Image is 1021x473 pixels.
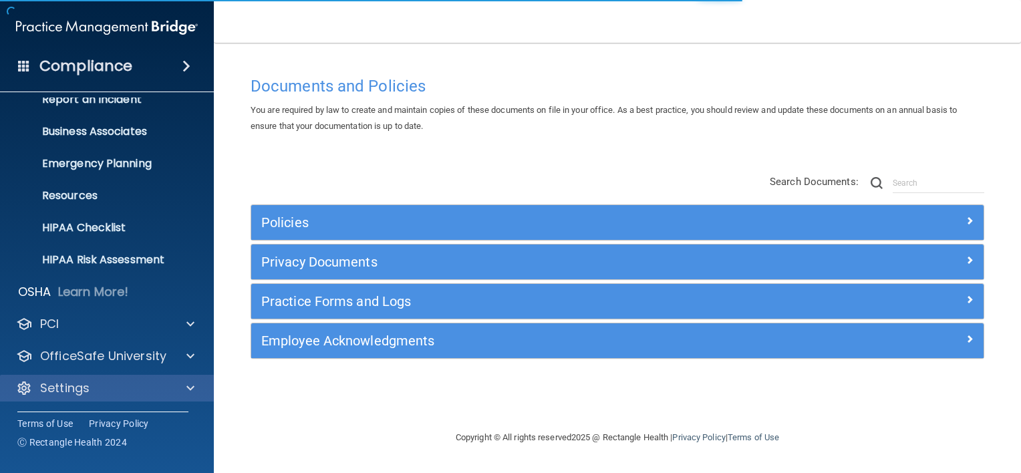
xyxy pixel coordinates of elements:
[261,215,790,230] h5: Policies
[16,380,194,396] a: Settings
[16,348,194,364] a: OfficeSafe University
[261,294,790,309] h5: Practice Forms and Logs
[9,93,191,106] p: Report an Incident
[261,212,974,233] a: Policies
[17,436,127,449] span: Ⓒ Rectangle Health 2024
[40,380,90,396] p: Settings
[9,221,191,234] p: HIPAA Checklist
[89,417,149,430] a: Privacy Policy
[9,253,191,267] p: HIPAA Risk Assessment
[261,291,974,312] a: Practice Forms and Logs
[58,284,129,300] p: Learn More!
[16,316,194,332] a: PCI
[672,432,725,442] a: Privacy Policy
[261,251,974,273] a: Privacy Documents
[770,176,859,188] span: Search Documents:
[9,157,191,170] p: Emergency Planning
[251,105,957,131] span: You are required by law to create and maintain copies of these documents on file in your office. ...
[790,400,1005,453] iframe: Drift Widget Chat Controller
[16,14,198,41] img: PMB logo
[40,348,166,364] p: OfficeSafe University
[9,189,191,202] p: Resources
[374,416,861,459] div: Copyright © All rights reserved 2025 @ Rectangle Health | |
[251,77,984,95] h4: Documents and Policies
[9,125,191,138] p: Business Associates
[17,417,73,430] a: Terms of Use
[261,330,974,351] a: Employee Acknowledgments
[18,284,51,300] p: OSHA
[261,333,790,348] h5: Employee Acknowledgments
[39,57,132,75] h4: Compliance
[728,432,779,442] a: Terms of Use
[871,177,883,189] img: ic-search.3b580494.png
[40,316,59,332] p: PCI
[893,173,984,193] input: Search
[261,255,790,269] h5: Privacy Documents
